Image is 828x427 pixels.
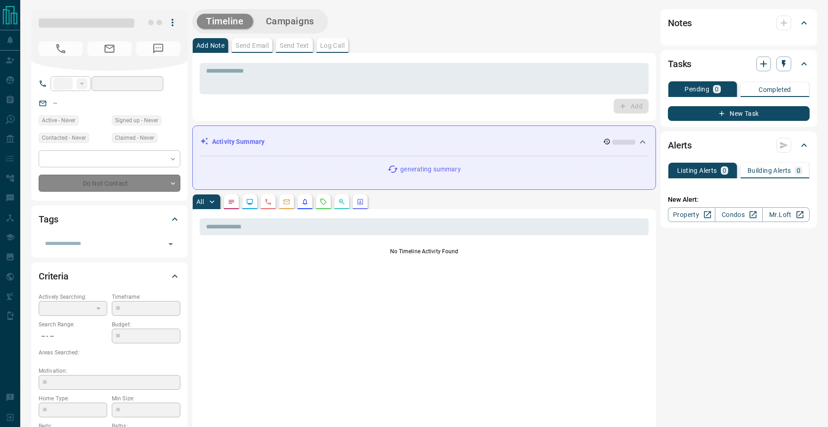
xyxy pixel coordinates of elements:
p: All [196,199,204,205]
a: Property [668,207,715,222]
p: Add Note [196,42,224,49]
p: 0 [797,167,800,174]
a: -- [53,99,57,107]
h2: Tasks [668,57,691,71]
span: No Email [87,41,132,56]
p: -- - -- [39,329,107,344]
svg: Lead Browsing Activity [246,198,253,205]
span: Active - Never [42,116,75,125]
p: Listing Alerts [677,167,717,174]
p: Pending [684,86,709,92]
span: No Number [39,41,83,56]
svg: Calls [264,198,272,205]
svg: Agent Actions [356,198,364,205]
p: Budget: [112,320,180,329]
p: New Alert: [668,195,810,205]
span: Claimed - Never [115,133,154,142]
div: Tasks [668,53,810,75]
svg: Notes [228,198,235,205]
p: Actively Searching: [39,293,107,301]
div: Alerts [668,134,810,156]
h2: Alerts [668,138,692,153]
a: Condos [715,207,762,222]
div: Activity Summary [200,133,648,150]
p: 0 [715,86,719,92]
h2: Criteria [39,269,69,284]
div: Do Not Contact [39,175,180,192]
div: Notes [668,12,810,34]
button: Campaigns [257,14,323,29]
p: Building Alerts [747,167,791,174]
a: Mr.Loft [762,207,810,222]
p: Areas Searched: [39,348,180,357]
span: Signed up - Never [115,116,158,125]
span: No Number [136,41,180,56]
button: Open [164,238,177,251]
p: Home Type: [39,394,107,403]
p: Search Range: [39,320,107,329]
svg: Opportunities [338,198,345,205]
button: Timeline [197,14,253,29]
div: Tags [39,208,180,230]
p: No Timeline Activity Found [200,247,649,256]
h2: Notes [668,16,692,30]
p: Activity Summary [212,137,264,147]
h2: Tags [39,212,58,227]
p: Min Size: [112,394,180,403]
svg: Requests [320,198,327,205]
p: Completed [759,86,791,93]
p: Timeframe: [112,293,180,301]
span: Contacted - Never [42,133,86,142]
p: Motivation: [39,367,180,375]
p: generating summary [400,165,460,174]
svg: Emails [283,198,290,205]
button: New Task [668,106,810,121]
p: 0 [723,167,726,174]
svg: Listing Alerts [301,198,309,205]
div: Criteria [39,265,180,287]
